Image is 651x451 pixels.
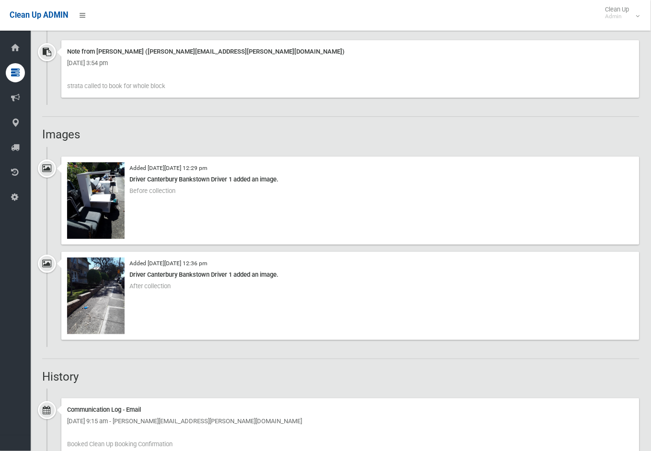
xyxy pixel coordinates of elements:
[129,260,207,267] small: Added [DATE][DATE] 12:36 pm
[129,282,171,290] span: After collection
[67,162,125,239] img: 2025-09-0112.28.47893108977829285337.jpg
[67,57,634,69] div: [DATE] 3:54 pm
[67,82,165,90] span: strata called to book for whole block
[605,13,629,20] small: Admin
[67,440,173,448] span: Booked Clean Up Booking Confirmation
[42,371,639,383] h2: History
[10,11,68,20] span: Clean Up ADMIN
[129,187,175,194] span: Before collection
[67,46,634,57] div: Note from [PERSON_NAME] ([PERSON_NAME][EMAIL_ADDRESS][PERSON_NAME][DOMAIN_NAME])
[67,269,634,281] div: Driver Canterbury Bankstown Driver 1 added an image.
[67,258,125,334] img: 2025-09-0112.35.517202138475251368667.jpg
[67,416,634,427] div: [DATE] 9:15 am - [PERSON_NAME][EMAIL_ADDRESS][PERSON_NAME][DOMAIN_NAME]
[67,404,634,416] div: Communication Log - Email
[67,174,634,185] div: Driver Canterbury Bankstown Driver 1 added an image.
[129,165,207,171] small: Added [DATE][DATE] 12:29 pm
[601,6,639,20] span: Clean Up
[42,128,639,141] h2: Images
